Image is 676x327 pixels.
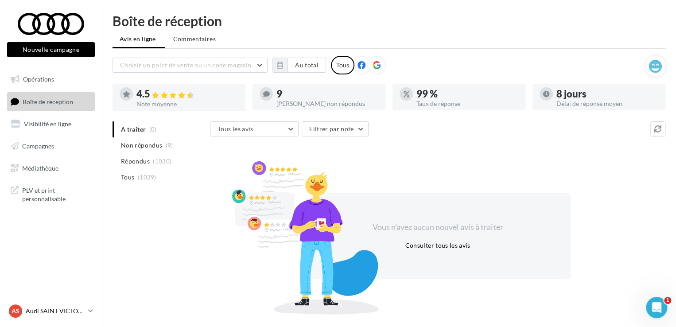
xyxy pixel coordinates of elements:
[416,101,518,107] div: Taux de réponse
[5,115,97,133] a: Visibilité en ligne
[136,101,238,107] div: Note moyenne
[121,157,150,166] span: Répondus
[302,121,369,136] button: Filtrer par note
[7,42,95,57] button: Nouvelle campagne
[361,222,514,233] div: Vous n'avez aucun nouvel avis à traiter
[136,89,238,99] div: 4.5
[5,181,97,207] a: PLV et print personnalisable
[556,101,658,107] div: Délai de réponse moyen
[5,92,97,111] a: Boîte de réception
[276,89,378,99] div: 9
[113,58,268,73] button: Choisir un point de vente ou un code magasin
[556,89,658,99] div: 8 jours
[5,159,97,178] a: Médiathèque
[23,75,54,83] span: Opérations
[120,61,251,69] span: Choisir un point de vente ou un code magasin
[138,174,156,181] span: (1039)
[22,142,54,150] span: Campagnes
[26,307,85,315] p: Audi SAINT VICTORET
[664,297,671,304] span: 1
[5,70,97,89] a: Opérations
[12,307,19,315] span: AS
[5,137,97,156] a: Campagnes
[153,158,171,165] span: (1030)
[287,58,326,73] button: Au total
[173,35,216,43] span: Commentaires
[121,141,162,150] span: Non répondus
[23,97,73,105] span: Boîte de réception
[22,164,58,171] span: Médiathèque
[166,142,173,149] span: (9)
[331,56,354,74] div: Tous
[7,303,95,319] a: AS Audi SAINT VICTORET
[113,14,665,27] div: Boîte de réception
[646,297,667,318] iframe: Intercom live chat
[272,58,326,73] button: Au total
[22,184,91,203] span: PLV et print personnalisable
[416,89,518,99] div: 99 %
[121,173,134,182] span: Tous
[210,121,299,136] button: Tous les avis
[276,101,378,107] div: [PERSON_NAME] non répondus
[24,120,71,128] span: Visibilité en ligne
[401,240,474,251] button: Consulter tous les avis
[218,125,253,132] span: Tous les avis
